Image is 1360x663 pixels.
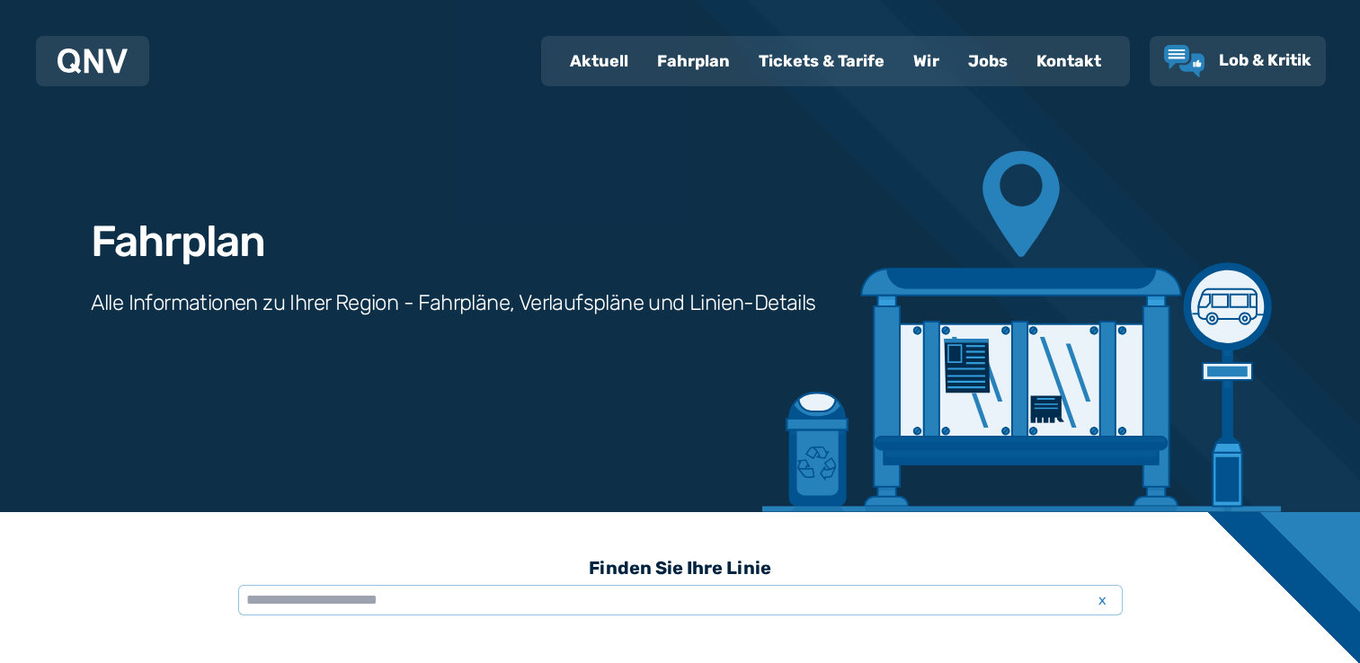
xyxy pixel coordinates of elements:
[91,220,265,263] h1: Fahrplan
[58,43,128,79] a: QNV Logo
[91,288,816,317] h3: Alle Informationen zu Ihrer Region - Fahrpläne, Verlaufspläne und Linien-Details
[1219,50,1311,70] span: Lob & Kritik
[1090,589,1116,611] span: x
[238,548,1123,588] h3: Finden Sie Ihre Linie
[744,38,899,84] a: Tickets & Tarife
[643,38,744,84] a: Fahrplan
[1164,45,1311,77] a: Lob & Kritik
[899,38,954,84] a: Wir
[58,49,128,74] img: QNV Logo
[556,38,643,84] a: Aktuell
[1022,38,1116,84] a: Kontakt
[954,38,1022,84] a: Jobs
